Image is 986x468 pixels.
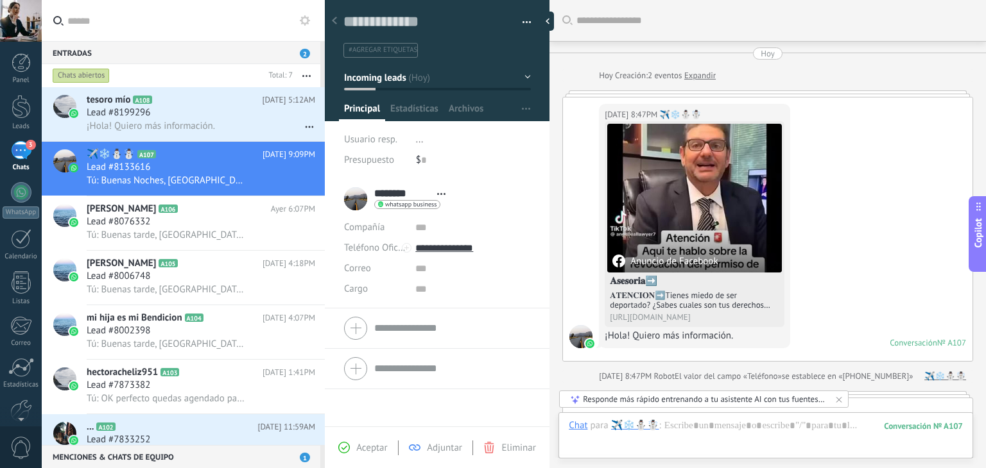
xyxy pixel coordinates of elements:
[648,69,682,82] span: 2 eventos
[26,140,36,150] span: 3
[87,283,245,296] span: Tú: Buenas tarde, [GEOGRAPHIC_DATA] estas. En un momento el Abogado se comunicara contigo para da...
[612,255,718,267] div: Anuncio de Facebook
[87,161,150,174] span: Lead #8133616
[390,103,438,121] span: Estadísticas
[87,174,245,187] span: Tú: Buenas Noches, [GEOGRAPHIC_DATA] estas. El dia de [DATE] el Abogado se comunicara contigo par...
[42,414,325,468] a: avataricon...A102[DATE] 11:59AMLead #7833252
[884,421,963,431] div: 107
[53,68,110,83] div: Chats abiertos
[3,76,40,85] div: Panel
[449,103,483,121] span: Archivos
[87,215,150,228] span: Lead #8076332
[42,87,325,141] a: avataricontesoro míoA108[DATE] 5:12AMLead #8199296¡Hola! Quiero más información.
[3,122,40,131] div: Leads
[87,229,245,241] span: Tú: Buenas tarde, [GEOGRAPHIC_DATA] estas. En un momento el Abogado se comunicara contigo para da...
[344,279,406,299] div: Cargo
[610,290,779,310] div: 𝐀𝐓𝐄𝐍𝐂𝐈𝐎𝐍➡️Tienes miedo de ser deportado? ¿Sabes cuales son tus derechos como inmigrante? Permiso ...
[300,49,310,58] span: 2
[344,217,406,238] div: Compañía
[96,422,115,431] span: A102
[159,259,177,267] span: A105
[87,94,130,106] span: tesoro mío
[87,120,215,132] span: ¡Hola! Quiero más información.
[937,337,966,348] div: № A107
[569,325,592,348] span: ✈️️❄️⛄☃️
[585,339,594,348] img: waba.svg
[300,453,310,462] span: 1
[344,150,406,171] div: Presupuesto
[87,203,156,215] span: [PERSON_NAME]
[87,379,150,392] span: Lead #7873382
[69,163,78,172] img: icon
[3,381,40,389] div: Estadísticas
[87,106,150,119] span: Lead #8199296
[87,312,182,324] span: mi hija es mi Bendicion
[591,419,609,432] span: para
[344,133,397,146] span: Usuario resp.
[3,253,40,261] div: Calendario
[924,370,966,383] a: ✈️️❄️⛄☃️
[69,436,78,445] img: icon
[3,339,40,347] div: Correo
[69,109,78,118] img: icon
[972,219,985,248] span: Copilot
[416,150,531,171] div: $
[271,203,315,215] span: Ayer 6:07PM
[599,370,653,383] div: [DATE] 8:47PM
[427,442,462,454] span: Adjuntar
[349,46,417,54] span: #agregar etiquetas
[69,327,78,336] img: icon
[541,12,554,31] div: Ocultar
[263,312,315,324] span: [DATE] 4:07PM
[3,163,40,172] div: Chats
[3,297,40,306] div: Listas
[501,442,535,454] span: Eliminar
[42,41,320,64] div: Entradas
[660,108,702,121] span: ✈️️❄️⛄☃️
[42,305,325,359] a: avatariconmi hija es mi BendicionA104[DATE] 4:07PMLead #8002398Tú: Buenas tarde, [GEOGRAPHIC_DATA...
[159,205,177,213] span: A106
[344,154,394,166] span: Presupuesto
[257,421,315,433] span: [DATE] 11:59AM
[344,238,406,258] button: Teléfono Oficina
[42,445,320,468] div: Menciones & Chats de equipo
[782,370,913,383] span: se establece en «[PHONE_NUMBER]»
[87,392,245,405] span: Tú: OK perfecto quedas agendado para el día de [DATE] alas 12:00pm ESTAR AL PENDIENTE PARA QUE RE...
[87,324,150,337] span: Lead #8002398
[263,148,315,161] span: [DATE] 9:09PM
[69,218,78,227] img: icon
[137,150,156,158] span: A107
[87,270,150,283] span: Lead #8006748
[160,368,179,376] span: A103
[599,69,615,82] div: Hoy
[611,419,659,431] div: ✈️️❄️⛄☃️
[264,69,293,82] div: Total: 7
[675,370,782,383] span: El valor del campo «Teléfono»
[87,433,150,446] span: Lead #7833252
[263,366,315,379] span: [DATE] 1:41PM
[42,196,325,250] a: avataricon[PERSON_NAME]A106Ayer 6:07PMLead #8076332Tú: Buenas tarde, [GEOGRAPHIC_DATA] estas. En ...
[87,257,156,270] span: [PERSON_NAME]
[607,124,782,324] a: Anuncio de Facebook𝐀𝐬𝐞𝐬𝐨𝐫𝐢𝐚➡️𝐀𝐓𝐄𝐍𝐂𝐈𝐎𝐍➡️Tienes miedo de ser deportado? ¿Sabes cuales son tus derec...
[42,251,325,305] a: avataricon[PERSON_NAME]A105[DATE] 4:18PMLead #8006748Tú: Buenas tarde, [GEOGRAPHIC_DATA] estas. E...
[344,258,371,279] button: Correo
[87,421,94,433] span: ...
[761,47,775,60] div: Hoy
[610,275,779,288] h4: 𝐀𝐬𝐞𝐬𝐨𝐫𝐢𝐚➡️
[344,284,368,294] span: Cargo
[263,94,315,106] span: [DATE] 5:12AM
[87,148,135,161] span: ✈️️❄️⛄☃️
[185,313,203,322] span: A104
[133,96,151,104] span: A108
[3,206,39,219] div: WhatsApp
[87,338,245,350] span: Tú: Buenas tarde, [GEOGRAPHIC_DATA] estas. En un momento el Abogado se comunicara contigo para da...
[385,201,437,208] span: whatsapp business
[684,69,716,82] a: Expandir
[583,394,826,405] div: Responde más rápido entrenando a tu asistente AI con tus fuentes de datos
[344,262,371,274] span: Correo
[599,69,716,82] div: Creación:
[87,366,158,379] span: hectoracheliz951
[69,381,78,390] img: icon
[659,419,661,432] span: :
[605,108,659,121] div: [DATE] 8:47PM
